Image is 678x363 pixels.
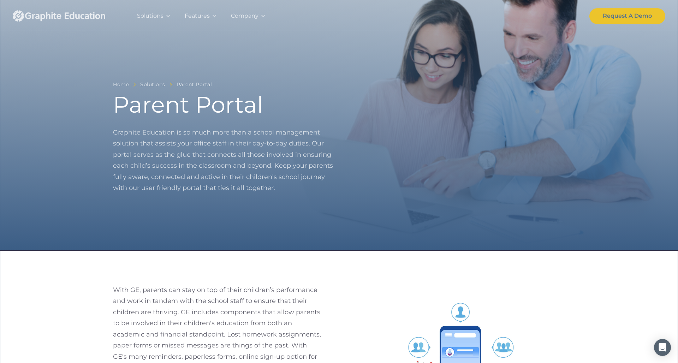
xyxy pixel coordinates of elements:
[137,11,163,21] div: Solutions
[224,2,273,30] div: Company
[178,2,224,30] div: Features
[113,127,339,194] p: Graphite Education is so much more than a school management solution that assists your office sta...
[113,80,129,89] a: Home
[185,11,210,21] div: Features
[231,11,258,21] div: Company
[140,80,165,89] a: Solutions
[13,2,119,30] a: home
[113,93,339,116] h1: Parent Portal
[654,339,671,356] div: Open Intercom Messenger
[130,2,178,30] div: Solutions
[589,8,665,24] a: Request A Demo
[603,11,652,21] div: Request A Demo
[177,80,212,89] a: Parent Portal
